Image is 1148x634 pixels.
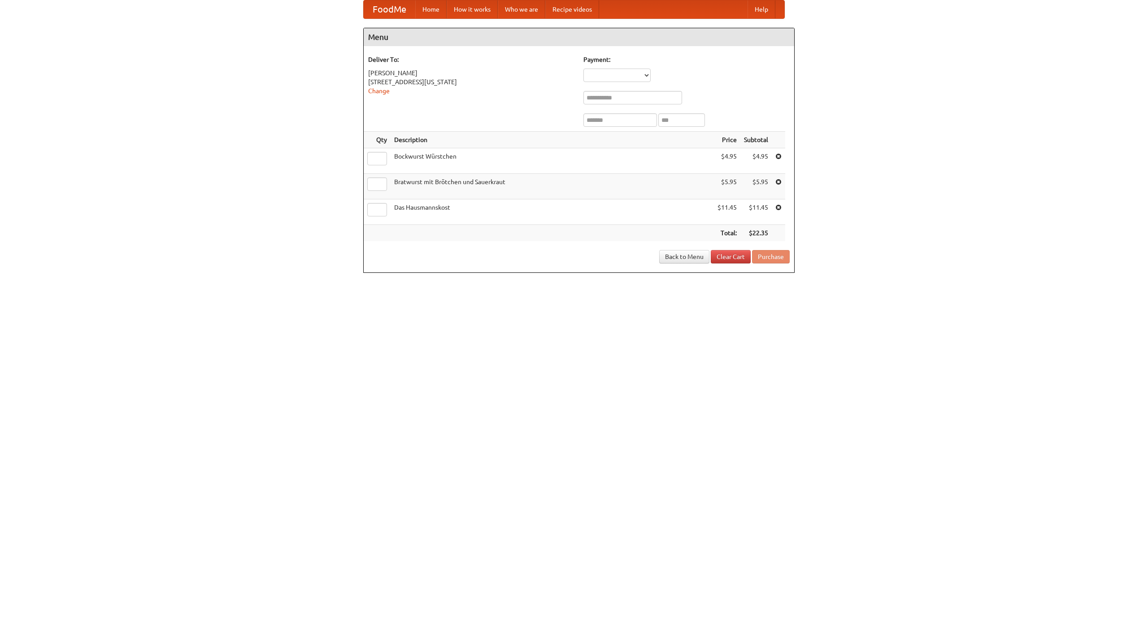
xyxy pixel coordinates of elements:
[714,199,740,225] td: $11.45
[391,174,714,199] td: Bratwurst mit Brötchen und Sauerkraut
[714,148,740,174] td: $4.95
[415,0,447,18] a: Home
[364,132,391,148] th: Qty
[368,87,390,95] a: Change
[364,28,794,46] h4: Menu
[391,148,714,174] td: Bockwurst Würstchen
[498,0,545,18] a: Who we are
[740,148,772,174] td: $4.95
[740,225,772,242] th: $22.35
[740,174,772,199] td: $5.95
[740,199,772,225] td: $11.45
[368,55,574,64] h5: Deliver To:
[714,225,740,242] th: Total:
[447,0,498,18] a: How it works
[714,132,740,148] th: Price
[748,0,775,18] a: Help
[391,199,714,225] td: Das Hausmannskost
[752,250,790,263] button: Purchase
[368,69,574,78] div: [PERSON_NAME]
[545,0,599,18] a: Recipe videos
[659,250,709,263] a: Back to Menu
[364,0,415,18] a: FoodMe
[368,78,574,86] div: [STREET_ADDRESS][US_STATE]
[714,174,740,199] td: $5.95
[711,250,751,263] a: Clear Cart
[583,55,790,64] h5: Payment:
[740,132,772,148] th: Subtotal
[391,132,714,148] th: Description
